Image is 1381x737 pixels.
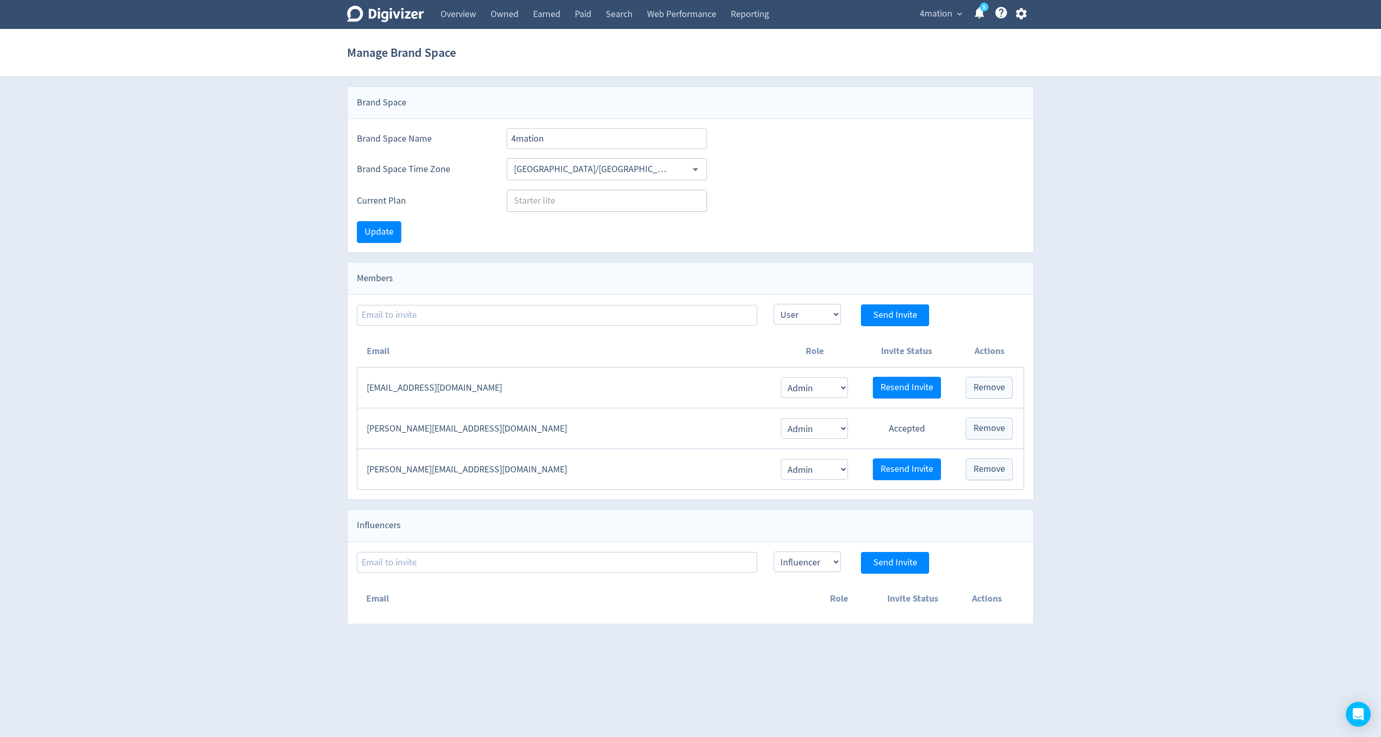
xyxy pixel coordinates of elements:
[771,335,858,367] th: Role
[861,304,929,326] button: Send Invite
[357,132,490,145] label: Brand Space Name
[348,87,1033,119] div: Brand Space
[955,335,1024,367] th: Actions
[876,583,950,615] th: Invite Status
[357,194,490,207] label: Current Plan
[974,383,1005,392] span: Remove
[802,583,876,615] th: Role
[348,263,1033,295] div: Members
[347,36,456,69] h1: Manage Brand Space
[357,449,771,490] td: [PERSON_NAME][EMAIL_ADDRESS][DOMAIN_NAME]
[858,335,955,367] th: Invite Status
[955,9,964,19] span: expand_more
[365,227,394,237] span: Update
[980,3,988,11] a: 5
[873,377,941,398] button: Resend Invite
[357,408,771,449] td: [PERSON_NAME][EMAIL_ADDRESS][DOMAIN_NAME]
[687,161,703,177] button: Open
[974,424,1005,433] span: Remove
[357,221,401,243] button: Update
[858,408,955,449] td: Accepted
[920,6,952,22] span: 4mation
[950,583,1024,615] th: Actions
[983,4,985,11] text: 5
[966,418,1013,439] button: Remove
[974,465,1005,474] span: Remove
[881,465,933,474] span: Resend Invite
[357,163,490,176] label: Brand Space Time Zone
[357,552,757,573] input: Email to invite
[873,311,917,320] span: Send Invite
[357,335,771,367] th: Email
[357,305,757,326] input: Email to invite
[916,6,965,22] button: 4mation
[1346,702,1371,727] div: Open Intercom Messenger
[873,558,917,567] span: Send Invite
[966,458,1013,480] button: Remove
[873,458,941,480] button: Resend Invite
[348,510,1033,542] div: Influencers
[861,552,929,574] button: Send Invite
[507,128,707,149] input: Brand Space
[357,583,802,615] th: Email
[357,367,771,408] td: [EMAIL_ADDRESS][DOMAIN_NAME]
[881,383,933,392] span: Resend Invite
[966,377,1013,398] button: Remove
[510,161,673,177] input: Select Timezone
